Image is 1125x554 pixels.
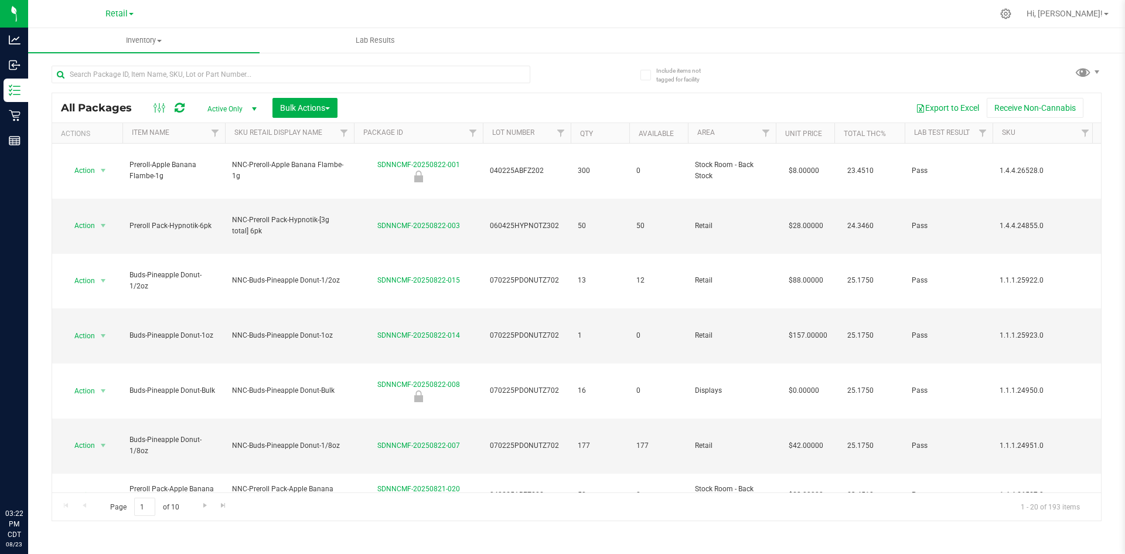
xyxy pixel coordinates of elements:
[841,217,879,234] span: 24.3460
[129,385,218,396] span: Buds-Pineapple Donut-Bulk
[912,385,986,396] span: Pass
[1000,490,1088,501] span: 1.4.4.26527.0
[129,434,218,457] span: Buds-Pineapple Donut-1/8oz
[377,485,460,493] a: SDNNCMF-20250821-020
[783,382,825,399] span: $0.00000
[636,330,681,341] span: 0
[998,8,1013,19] div: Manage settings
[1000,275,1088,286] span: 1.1.1.25922.0
[841,272,879,289] span: 25.1750
[52,66,530,83] input: Search Package ID, Item Name, SKU, Lot or Part Number...
[912,165,986,176] span: Pass
[9,110,21,121] inline-svg: Retail
[783,487,829,504] span: $28.00000
[272,98,337,118] button: Bulk Actions
[9,135,21,147] inline-svg: Reports
[64,487,96,504] span: Action
[28,35,260,46] span: Inventory
[973,123,993,143] a: Filter
[1000,440,1088,451] span: 1.1.1.24951.0
[377,276,460,284] a: SDNNCMF-20250822-015
[64,273,96,289] span: Action
[96,383,111,399] span: select
[639,130,674,138] a: Available
[695,220,769,232] span: Retail
[841,327,879,344] span: 25.1750
[783,437,829,454] span: $42.00000
[352,390,485,402] div: Newly Received
[232,215,347,237] span: NNC-Preroll Pack-Hypnotik-[3g total] 6pk
[841,487,879,504] span: 23.4510
[636,385,681,396] span: 0
[783,217,829,234] span: $28.00000
[35,458,49,473] iframe: Resource center unread badge
[490,220,564,232] span: 060425HYPNOTZ302
[96,273,111,289] span: select
[215,498,232,514] a: Go to the last page
[785,130,822,138] a: Unit Price
[783,272,829,289] span: $88.00000
[490,385,564,396] span: 070225PDONUTZ702
[129,270,218,292] span: Buds-Pineapple Donut-1/2oz
[490,165,564,176] span: 040225ABFZ202
[377,380,460,389] a: SDNNCMF-20250822-008
[363,128,403,137] a: Package ID
[551,123,571,143] a: Filter
[636,275,681,286] span: 12
[64,328,96,344] span: Action
[129,484,218,506] span: Preroll Pack-Apple Banana Flambe-6pk
[9,84,21,96] inline-svg: Inventory
[28,28,260,53] a: Inventory
[64,383,96,399] span: Action
[914,128,970,137] a: Lab Test Result
[695,484,769,506] span: Stock Room - Back Stock
[580,130,593,138] a: Qty
[912,440,986,451] span: Pass
[232,159,347,182] span: NNC-Preroll-Apple Banana Flambe-1g
[234,128,322,137] a: SKU Retail Display Name
[232,385,347,396] span: NNC-Buds-Pineapple Donut-Bulk
[206,123,225,143] a: Filter
[61,101,144,114] span: All Packages
[697,128,715,137] a: Area
[232,484,347,506] span: NNC-Preroll Pack-Apple Banana Flambe- [3g total] 6pk
[9,59,21,71] inline-svg: Inbound
[129,330,218,341] span: Buds-Pineapple Donut-1oz
[340,35,411,46] span: Lab Results
[129,159,218,182] span: Preroll-Apple Banana Flambe-1g
[1011,498,1089,515] span: 1 - 20 of 193 items
[695,385,769,396] span: Displays
[490,330,564,341] span: 070225PDONUTZ702
[695,330,769,341] span: Retail
[636,165,681,176] span: 0
[352,171,485,182] div: Newly Received
[5,508,23,540] p: 03:22 PM CDT
[578,440,622,451] span: 177
[232,330,347,341] span: NNC-Buds-Pineapple Donut-1oz
[335,123,354,143] a: Filter
[96,328,111,344] span: select
[912,330,986,341] span: Pass
[636,490,681,501] span: 0
[987,98,1083,118] button: Receive Non-Cannabis
[1000,385,1088,396] span: 1.1.1.24950.0
[695,275,769,286] span: Retail
[96,487,111,504] span: select
[96,217,111,234] span: select
[1000,165,1088,176] span: 1.4.4.26528.0
[578,220,622,232] span: 50
[105,9,128,19] span: Retail
[844,130,886,138] a: Total THC%
[841,162,879,179] span: 23.4510
[9,34,21,46] inline-svg: Analytics
[232,275,347,286] span: NNC-Buds-Pineapple Donut-1/2oz
[841,437,879,454] span: 25.1750
[5,540,23,549] p: 08/23
[490,490,564,501] span: 040225ABFZ202
[61,130,118,138] div: Actions
[100,498,189,516] span: Page of 10
[908,98,987,118] button: Export to Excel
[912,275,986,286] span: Pass
[1076,123,1095,143] a: Filter
[64,437,96,454] span: Action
